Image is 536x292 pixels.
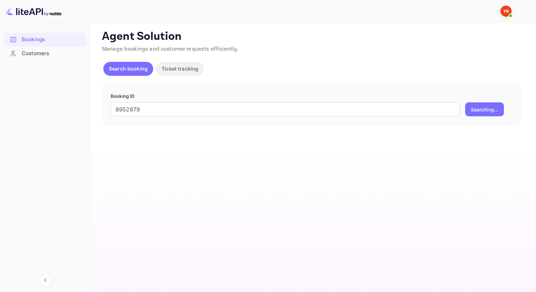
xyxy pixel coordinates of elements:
[109,65,148,72] p: Search booking
[111,93,512,100] p: Booking ID
[4,33,86,46] a: Bookings
[111,102,460,116] input: Enter Booking ID (e.g., 63782194)
[6,6,61,17] img: LiteAPI logo
[102,45,239,53] span: Manage bookings and customer requests efficiently.
[22,36,83,44] div: Bookings
[162,65,198,72] p: Ticket tracking
[465,102,504,116] button: Searching...
[102,30,523,44] p: Agent Solution
[22,50,83,58] div: Customers
[39,274,52,286] button: Collapse navigation
[500,6,512,17] img: Yandex Support
[4,47,86,60] a: Customers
